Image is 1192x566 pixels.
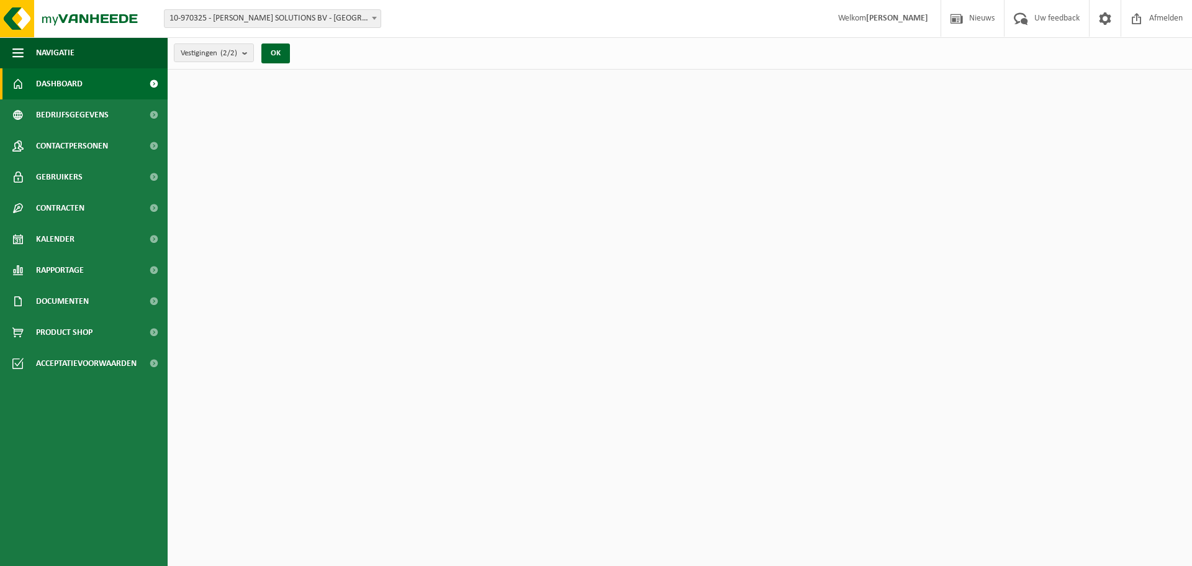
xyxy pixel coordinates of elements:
span: 10-970325 - TENNANT SOLUTIONS BV - MECHELEN [164,9,381,28]
span: Dashboard [36,68,83,99]
span: Bedrijfsgegevens [36,99,109,130]
span: Kalender [36,224,74,255]
button: OK [261,43,290,63]
span: Navigatie [36,37,74,68]
span: Acceptatievoorwaarden [36,348,137,379]
span: Contracten [36,193,84,224]
span: Rapportage [36,255,84,286]
span: Gebruikers [36,162,83,193]
strong: [PERSON_NAME] [866,14,928,23]
span: Vestigingen [181,44,237,63]
span: Contactpersonen [36,130,108,162]
count: (2/2) [220,49,237,57]
button: Vestigingen(2/2) [174,43,254,62]
span: Documenten [36,286,89,317]
span: Product Shop [36,317,93,348]
span: 10-970325 - TENNANT SOLUTIONS BV - MECHELEN [165,10,381,27]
